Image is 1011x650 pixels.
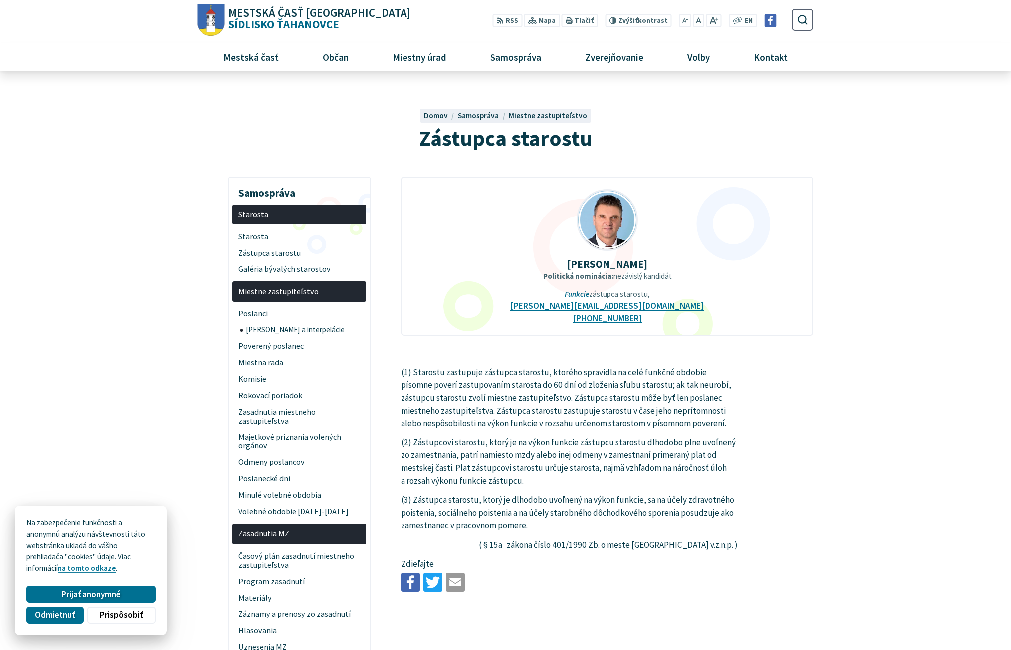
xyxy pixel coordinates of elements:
span: Starosta [238,228,361,245]
span: Občan [319,43,352,70]
strong: Politická nominácia: [543,271,613,281]
a: [PERSON_NAME] a interpelácie [240,322,367,338]
button: Zvýšiťkontrast [605,14,671,27]
button: Zväčšiť veľkosť písma [706,14,721,27]
span: Časový plán zasadnutí miestneho zastupiteľstva [238,548,361,573]
span: Starosta [238,207,361,223]
a: Logo Sídlisko Ťahanovce, prejsť na domovskú stránku. [198,4,410,36]
span: Samospráva [486,43,545,70]
p: Na zabezpečenie funkčnosti a anonymnú analýzu návštevnosti táto webstránka ukladá do vášho prehli... [26,517,155,574]
a: Domov [424,111,458,120]
span: Tlačiť [575,17,594,25]
span: Miestne zastupiteľstvo [238,283,361,300]
span: Voľby [684,43,714,70]
img: janitor__2_ [578,191,637,249]
span: Poslanci [238,306,361,322]
a: Rokovací poriadok [232,387,366,404]
span: Zvýšiť [618,16,638,25]
a: Miestne zastupiteľstvo [232,281,366,302]
span: Mestská časť [219,43,282,70]
a: Materiály [232,590,366,606]
a: Voľby [669,43,728,70]
a: Poslanci [232,306,366,322]
p: (1) Starostu zastupuje zástupca starostu, ktorého spravidla na celé funkčné obdobie písomne pover... [401,366,738,430]
button: Odmietnuť [26,607,83,624]
span: Komisie [238,371,361,387]
button: Prijať anonymné [26,586,155,603]
img: Zdieľať na Facebooku [401,573,420,592]
a: Starosta [232,228,366,245]
span: Hlasovania [238,623,361,639]
a: Časový plán zasadnutí miestneho zastupiteľstva [232,548,366,573]
strong: [PERSON_NAME] [567,257,647,271]
a: Program zasadnutí [232,573,366,590]
h3: Samospráva [232,180,366,201]
a: [PHONE_NUMBER] [573,313,642,324]
button: Nastaviť pôvodnú veľkosť písma [693,14,704,27]
a: na tomto odkaze [58,563,116,573]
span: Zasadnutia miestneho zastupiteľstva [238,404,361,429]
span: Domov [424,111,448,120]
span: Galéria bývalých starostov [238,261,361,278]
p: Zdieľajte [401,558,738,571]
span: Rokovací poriadok [238,387,361,404]
a: EN [742,16,756,26]
span: RSS [506,16,518,26]
p: (2) Zástupcovi starostu, ktorý je na výkon funkcie zástupcu starostu dlhodobo plne uvoľnený zo za... [401,436,738,488]
a: Poverený poslanec [232,338,366,354]
a: Minulé volebné obdobia [232,487,366,504]
a: Komisie [232,371,366,387]
span: Volebné obdobie [DATE]-[DATE] [238,504,361,520]
a: Miestny úrad [374,43,464,70]
span: EN [745,16,753,26]
span: Zverejňovanie [581,43,647,70]
span: Záznamy a prenosy zo zasadnutí [238,606,361,623]
span: [PERSON_NAME] a interpelácie [246,322,361,338]
a: Odmeny poslancov [232,454,366,471]
span: Miestne zastupiteľstvo [509,111,587,120]
a: Zasadnutia MZ [232,524,366,544]
span: Poslanecké dni [238,471,361,487]
img: Prejsť na Facebook stránku [764,14,777,27]
span: Mestská časť [GEOGRAPHIC_DATA] [228,7,410,19]
span: Zástupca starostu [238,245,361,261]
span: Poverený poslanec [238,338,361,354]
span: Zástupca starostu [419,124,592,152]
span: Kontakt [750,43,792,70]
button: Tlačiť [562,14,598,27]
a: Mapa [524,14,560,27]
span: kontrast [618,17,668,25]
button: Zmenšiť veľkosť písma [679,14,691,27]
a: Starosta [232,205,366,225]
a: Hlasovania [232,623,366,639]
a: Občan [304,43,367,70]
p: (3) Zástupca starostu, ktorý je dlhodobo uvoľnený na výkon funkcie, sa na účely zdravotného poist... [401,494,738,532]
em: Funkcie [565,289,589,299]
span: Prispôsobiť [100,610,143,620]
p: nezávislý kandidát zástupca starostu, [417,272,798,299]
a: Zástupca starostu [232,245,366,261]
span: Program zasadnutí [238,573,361,590]
a: [PERSON_NAME][EMAIL_ADDRESS][DOMAIN_NAME] [510,301,704,311]
img: Prejsť na domovskú stránku [198,4,225,36]
span: Miestny úrad [389,43,450,70]
a: Zverejňovanie [567,43,662,70]
span: Samospráva [458,111,499,120]
button: Prispôsobiť [87,607,155,624]
a: RSS [493,14,522,27]
span: Odmeny poslancov [238,454,361,471]
span: Minulé volebné obdobia [238,487,361,504]
a: Samospráva [458,111,509,120]
span: Mapa [539,16,556,26]
span: Miestna rada [238,354,361,371]
span: Zasadnutia MZ [238,526,361,542]
span: Majetkové priznania volených orgánov [238,429,361,454]
a: Kontakt [736,43,806,70]
a: Poslanecké dni [232,471,366,487]
p: ( § 15a zákona číslo 401/1990 Zb. o meste [GEOGRAPHIC_DATA] v.z.n.p. ) [401,539,738,552]
a: Miestna rada [232,354,366,371]
a: Záznamy a prenosy zo zasadnutí [232,606,366,623]
a: Mestská časť [205,43,297,70]
a: Zasadnutia miestneho zastupiteľstva [232,404,366,429]
img: Zdieľať e-mailom [446,573,465,592]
